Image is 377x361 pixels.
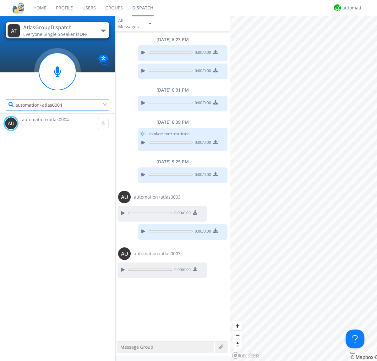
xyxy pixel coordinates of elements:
[233,321,242,330] button: Zoom in
[79,31,87,37] span: OFF
[172,210,191,217] span: 0:00 / 0:00
[193,267,197,271] img: download media button
[134,194,181,200] span: automation+atlas0003
[22,116,69,122] span: automation+atlas0004
[350,352,355,354] button: Toggle attribution
[115,37,230,43] div: [DATE] 6:23 PM
[23,31,94,37] div: Everyone ·
[118,17,143,30] div: All Messages
[193,50,211,57] span: 0:00 / 0:00
[233,340,242,349] span: Reset bearing to north
[213,100,218,104] img: download media button
[23,24,94,31] div: AtlasGroupDispatch
[342,5,366,11] div: automation+atlas
[8,24,20,37] img: 373638.png
[5,117,17,130] img: 373638.png
[6,99,109,110] input: Search users
[233,330,242,340] button: Zoom out
[232,352,260,359] a: Mapbox logo
[172,267,191,274] span: 0:00 / 0:00
[134,251,181,257] span: automation+atlas0003
[346,330,364,348] iframe: Toggle Customer Support
[213,172,218,176] img: download media button
[334,4,341,11] img: d2d01cd9b4174d08988066c6d424eccd
[213,68,218,72] img: download media button
[115,159,230,165] div: [DATE] 5:25 PM
[149,23,151,25] img: caret-down-sm.svg
[193,210,197,215] img: download media button
[115,119,230,125] div: [DATE] 6:39 PM
[193,140,211,147] span: 0:00 / 0:00
[193,100,211,107] span: 0:00 / 0:00
[98,55,109,66] img: Translation enabled
[193,172,211,179] span: 0:00 / 0:00
[193,228,211,235] span: 0:00 / 0:00
[233,340,242,349] button: Reset bearing to north
[13,2,24,14] img: cddb5a64eb264b2086981ab96f4c1ba7
[118,191,131,203] img: 373638.png
[6,22,109,38] button: AtlasGroupDispatchEveryone·Single Speaker isOFF
[118,247,131,260] img: 373638.png
[193,68,211,75] span: 0:00 / 0:00
[213,50,218,54] img: download media button
[44,31,87,37] span: Single Speaker is
[213,228,218,233] img: download media button
[115,87,230,93] div: [DATE] 6:31 PM
[149,131,189,137] span: to atlas+mm+restricted
[350,355,373,360] a: Mapbox
[213,140,218,144] img: download media button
